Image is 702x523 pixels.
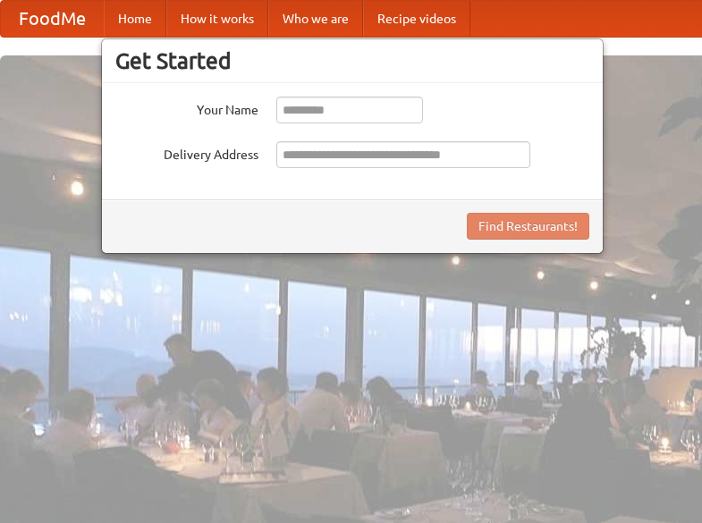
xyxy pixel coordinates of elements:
[115,97,258,119] label: Your Name
[268,1,363,37] a: Who we are
[166,1,268,37] a: How it works
[363,1,470,37] a: Recipe videos
[467,213,589,240] button: Find Restaurants!
[1,1,104,37] a: FoodMe
[115,47,589,74] h3: Get Started
[115,141,258,164] label: Delivery Address
[104,1,166,37] a: Home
